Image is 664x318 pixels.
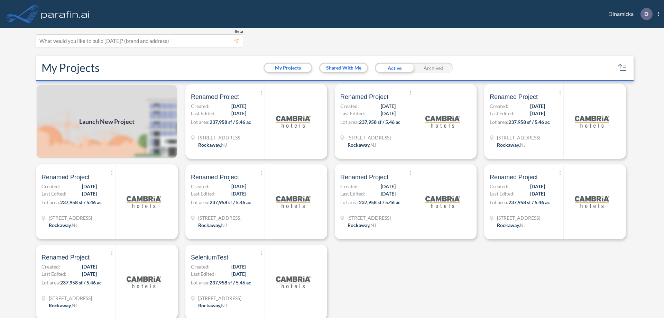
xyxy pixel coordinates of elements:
[191,263,210,270] span: Created:
[425,184,460,219] img: logo
[198,142,221,148] span: Rockaway ,
[198,214,241,221] span: 321 Mt Hope Ave
[40,7,91,21] img: logo
[210,119,251,125] span: 237,958 sf / 5.46 ac
[575,104,609,139] img: logo
[191,173,239,181] span: Renamed Project
[198,302,221,308] span: Rockaway ,
[191,280,210,285] span: Lot area:
[276,265,311,299] img: logo
[340,190,365,197] span: Last Edited:
[41,270,66,278] span: Last Edited:
[340,199,359,205] span: Lot area:
[490,173,538,181] span: Renamed Project
[41,253,90,262] span: Renamed Project
[127,265,161,299] img: logo
[381,102,396,110] span: [DATE]
[381,190,396,197] span: [DATE]
[198,294,241,302] span: 321 Mt Hope Ave
[221,142,227,148] span: NJ
[210,280,251,285] span: 237,958 sf / 5.46 ac
[530,102,545,110] span: [DATE]
[265,64,311,72] button: My Projects
[530,190,545,197] span: [DATE]
[340,102,359,110] span: Created:
[191,190,216,197] span: Last Edited:
[41,190,66,197] span: Last Edited:
[348,222,370,228] span: Rockaway ,
[340,183,359,190] span: Created:
[221,222,227,228] span: NJ
[231,190,246,197] span: [DATE]
[36,84,178,159] img: add
[490,93,538,101] span: Renamed Project
[497,214,540,221] span: 321 Mt Hope Ave
[234,29,243,34] span: Beta
[191,253,228,262] span: SeleniumTest
[60,280,102,285] span: 237,958 sf / 5.46 ac
[575,184,609,219] img: logo
[210,199,251,205] span: 237,958 sf / 5.46 ac
[490,110,515,117] span: Last Edited:
[191,183,210,190] span: Created:
[490,119,508,125] span: Lot area:
[348,214,391,221] span: 321 Mt Hope Ave
[348,141,376,148] div: Rockaway, NJ
[231,270,246,278] span: [DATE]
[72,222,77,228] span: NJ
[221,302,227,308] span: NJ
[370,142,376,148] span: NJ
[508,119,550,125] span: 237,958 sf / 5.46 ac
[49,294,92,302] span: 321 Mt Hope Ave
[198,302,227,309] div: Rockaway, NJ
[348,134,391,141] span: 321 Mt Hope Ave
[41,173,90,181] span: Renamed Project
[490,183,508,190] span: Created:
[370,222,376,228] span: NJ
[79,117,135,126] span: Launch New Project
[231,110,246,117] span: [DATE]
[381,110,396,117] span: [DATE]
[82,270,97,278] span: [DATE]
[231,263,246,270] span: [DATE]
[520,222,526,228] span: NJ
[617,62,628,73] button: sort
[49,302,72,308] span: Rockaway ,
[348,221,376,229] div: Rockaway, NJ
[198,221,227,229] div: Rockaway, NJ
[497,141,526,148] div: Rockaway, NJ
[49,214,92,221] span: 321 Mt Hope Ave
[490,199,508,205] span: Lot area:
[231,102,246,110] span: [DATE]
[82,190,97,197] span: [DATE]
[359,119,400,125] span: 237,958 sf / 5.46 ac
[375,63,414,73] div: Active
[49,222,72,228] span: Rockaway ,
[198,222,221,228] span: Rockaway ,
[231,183,246,190] span: [DATE]
[49,221,77,229] div: Rockaway, NJ
[490,190,515,197] span: Last Edited:
[276,184,311,219] img: logo
[276,104,311,139] img: logo
[60,199,102,205] span: 237,958 sf / 5.46 ac
[497,134,540,141] span: 321 Mt Hope Ave
[320,64,367,72] button: Shared With Me
[508,199,550,205] span: 237,958 sf / 5.46 ac
[41,183,60,190] span: Created:
[82,183,97,190] span: [DATE]
[72,302,77,308] span: NJ
[49,302,77,309] div: Rockaway, NJ
[644,11,648,17] p: D
[41,61,100,74] h2: My Projects
[340,93,388,101] span: Renamed Project
[191,93,239,101] span: Renamed Project
[497,142,520,148] span: Rockaway ,
[497,222,520,228] span: Rockaway ,
[198,134,241,141] span: 321 Mt Hope Ave
[36,84,178,159] a: Launch New Project
[340,110,365,117] span: Last Edited:
[490,102,508,110] span: Created:
[198,141,227,148] div: Rockaway, NJ
[340,173,388,181] span: Renamed Project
